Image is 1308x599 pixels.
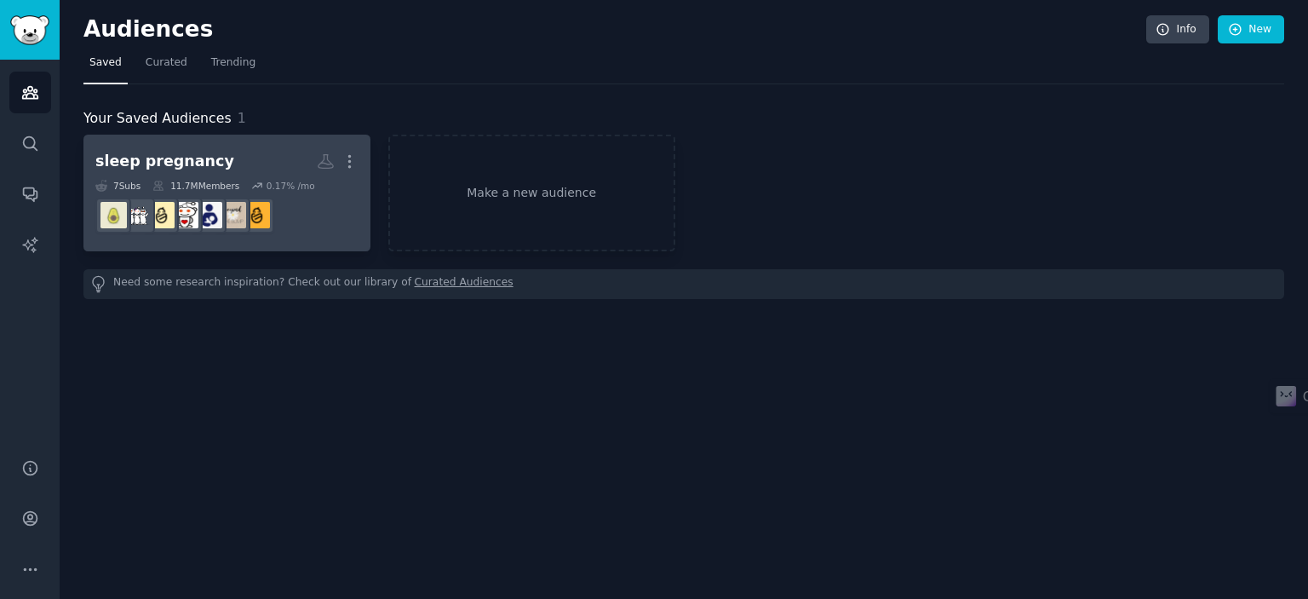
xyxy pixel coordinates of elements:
[152,180,239,192] div: 11.7M Members
[388,135,675,251] a: Make a new audience
[172,202,198,228] img: PCOSandPregnant
[211,55,255,71] span: Trending
[83,49,128,84] a: Saved
[220,202,246,228] img: beyondthebump
[146,55,187,71] span: Curated
[83,135,370,251] a: sleep pregnancy7Subs11.7MMembers0.17% /moNewParentsbeyondthebumpbreastfeedingPCOSandPregnantParen...
[238,110,246,126] span: 1
[124,202,151,228] img: BabyBumps
[140,49,193,84] a: Curated
[95,180,141,192] div: 7 Sub s
[83,108,232,130] span: Your Saved Audiences
[244,202,270,228] img: NewParents
[10,15,49,45] img: GummySearch logo
[1146,15,1209,44] a: Info
[196,202,222,228] img: breastfeeding
[415,275,513,293] a: Curated Audiences
[83,269,1284,299] div: Need some research inspiration? Check out our library of
[100,202,127,228] img: pregnant
[89,55,122,71] span: Saved
[205,49,261,84] a: Trending
[1218,15,1284,44] a: New
[95,151,234,172] div: sleep pregnancy
[148,202,175,228] img: Parenting
[83,16,1146,43] h2: Audiences
[267,180,315,192] div: 0.17 % /mo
